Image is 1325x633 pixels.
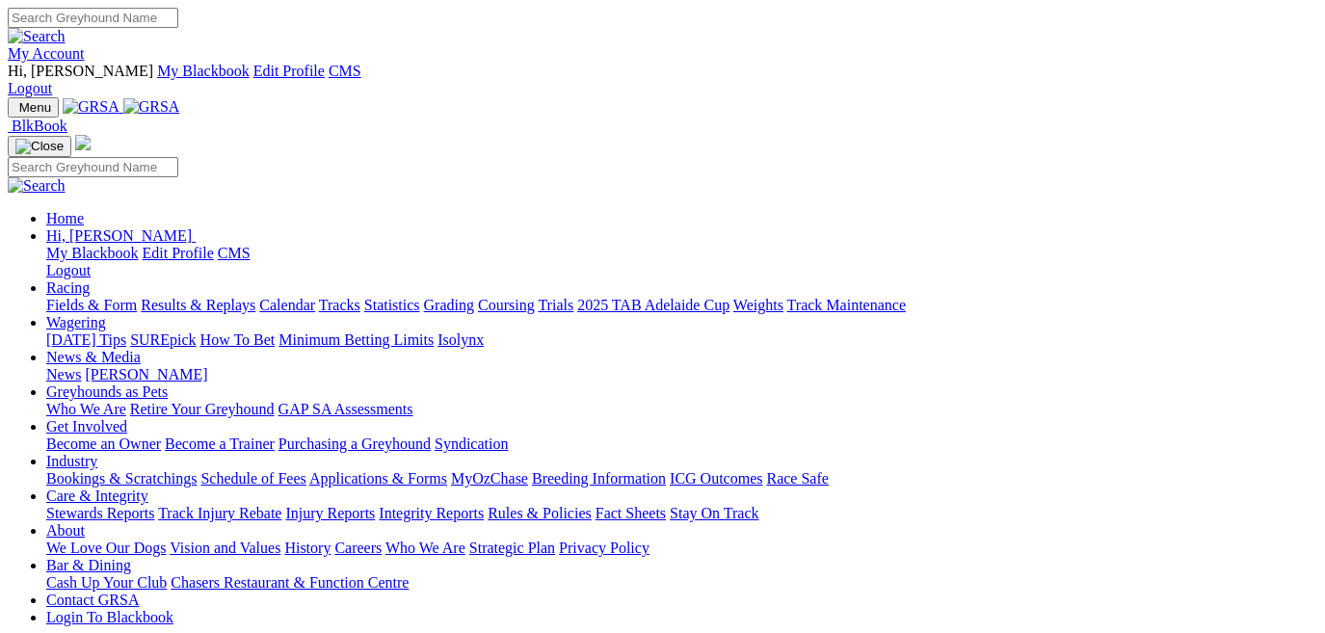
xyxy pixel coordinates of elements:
a: Chasers Restaurant & Function Centre [171,574,409,591]
a: Careers [334,540,382,556]
div: Racing [46,297,1317,314]
a: Contact GRSA [46,592,139,608]
a: Coursing [478,297,535,313]
a: Purchasing a Greyhound [278,435,431,452]
div: News & Media [46,366,1317,383]
a: We Love Our Dogs [46,540,166,556]
span: Menu [19,100,51,115]
div: About [46,540,1317,557]
a: [DATE] Tips [46,331,126,348]
a: Bookings & Scratchings [46,470,197,487]
a: History [284,540,331,556]
a: MyOzChase [451,470,528,487]
a: Weights [733,297,783,313]
a: Care & Integrity [46,488,148,504]
a: Industry [46,453,97,469]
a: My Account [8,45,85,62]
img: GRSA [123,98,180,116]
a: Bar & Dining [46,557,131,573]
a: Integrity Reports [379,505,484,521]
span: BlkBook [12,118,67,134]
a: Statistics [364,297,420,313]
div: Hi, [PERSON_NAME] [46,245,1317,279]
img: GRSA [63,98,119,116]
a: Fields & Form [46,297,137,313]
a: Rules & Policies [488,505,592,521]
input: Search [8,157,178,177]
a: Grading [424,297,474,313]
a: Who We Are [46,401,126,417]
a: Injury Reports [285,505,375,521]
a: News & Media [46,349,141,365]
button: Toggle navigation [8,136,71,157]
img: Search [8,28,66,45]
a: Login To Blackbook [46,609,173,625]
a: Edit Profile [143,245,214,261]
a: About [46,522,85,539]
a: Racing [46,279,90,296]
a: Strategic Plan [469,540,555,556]
a: Track Maintenance [787,297,906,313]
a: Wagering [46,314,106,330]
a: Stay On Track [670,505,758,521]
a: Fact Sheets [596,505,666,521]
a: Breeding Information [532,470,666,487]
a: Logout [46,262,91,278]
a: Minimum Betting Limits [278,331,434,348]
div: Wagering [46,331,1317,349]
div: Greyhounds as Pets [46,401,1317,418]
a: Stewards Reports [46,505,154,521]
a: Greyhounds as Pets [46,383,168,400]
a: Hi, [PERSON_NAME] [46,227,196,244]
a: Retire Your Greyhound [130,401,275,417]
a: Syndication [435,435,508,452]
a: Trials [538,297,573,313]
img: logo-grsa-white.png [75,135,91,150]
a: Home [46,210,84,226]
a: Logout [8,80,52,96]
span: Hi, [PERSON_NAME] [8,63,153,79]
a: Become an Owner [46,435,161,452]
a: CMS [329,63,361,79]
a: Results & Replays [141,297,255,313]
a: Race Safe [766,470,828,487]
a: Cash Up Your Club [46,574,167,591]
a: BlkBook [8,118,67,134]
a: Applications & Forms [309,470,447,487]
div: Industry [46,470,1317,488]
a: Tracks [319,297,360,313]
div: Get Involved [46,435,1317,453]
a: Isolynx [437,331,484,348]
span: Hi, [PERSON_NAME] [46,227,192,244]
input: Search [8,8,178,28]
a: Who We Are [385,540,465,556]
a: News [46,366,81,382]
a: Edit Profile [253,63,325,79]
div: Care & Integrity [46,505,1317,522]
a: Become a Trainer [165,435,275,452]
a: 2025 TAB Adelaide Cup [577,297,729,313]
div: My Account [8,63,1317,97]
a: My Blackbook [46,245,139,261]
a: Schedule of Fees [200,470,305,487]
div: Bar & Dining [46,574,1317,592]
a: GAP SA Assessments [278,401,413,417]
a: Calendar [259,297,315,313]
img: Close [15,139,64,154]
a: Get Involved [46,418,127,435]
a: Track Injury Rebate [158,505,281,521]
a: SUREpick [130,331,196,348]
a: Privacy Policy [559,540,649,556]
a: Vision and Values [170,540,280,556]
button: Toggle navigation [8,97,59,118]
a: [PERSON_NAME] [85,366,207,382]
a: ICG Outcomes [670,470,762,487]
a: My Blackbook [157,63,250,79]
a: CMS [218,245,251,261]
a: How To Bet [200,331,276,348]
img: Search [8,177,66,195]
